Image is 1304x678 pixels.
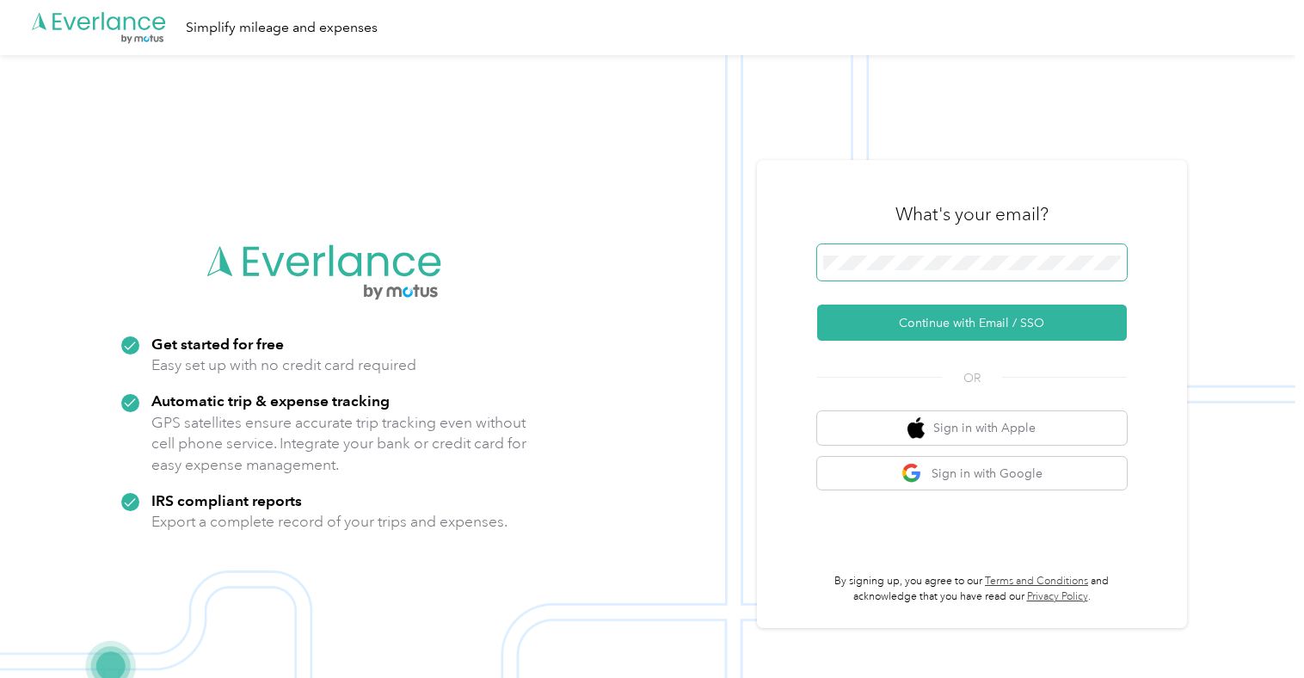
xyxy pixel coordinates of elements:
p: By signing up, you agree to our and acknowledge that you have read our . [817,574,1127,604]
span: OR [942,369,1002,387]
img: apple logo [907,417,925,439]
strong: Get started for free [151,335,284,353]
p: Easy set up with no credit card required [151,354,416,376]
button: apple logoSign in with Apple [817,411,1127,445]
h3: What's your email? [895,202,1049,226]
strong: IRS compliant reports [151,491,302,509]
p: Export a complete record of your trips and expenses. [151,511,507,533]
button: google logoSign in with Google [817,457,1127,490]
button: Continue with Email / SSO [817,305,1127,341]
a: Terms and Conditions [985,575,1088,588]
img: google logo [901,463,923,484]
p: GPS satellites ensure accurate trip tracking even without cell phone service. Integrate your bank... [151,412,527,476]
div: Simplify mileage and expenses [186,17,378,39]
strong: Automatic trip & expense tracking [151,391,390,410]
a: Privacy Policy [1027,590,1088,603]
